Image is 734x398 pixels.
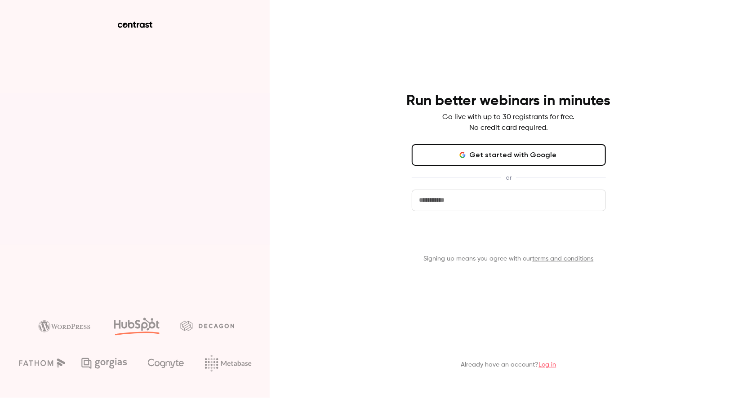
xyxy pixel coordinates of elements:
[412,226,606,247] button: Get started
[412,144,606,166] button: Get started with Google
[443,112,575,133] p: Go live with up to 30 registrants for free. No credit card required.
[539,362,556,368] a: Log in
[461,360,556,369] p: Already have an account?
[533,256,594,262] a: terms and conditions
[180,321,234,331] img: decagon
[407,92,611,110] h4: Run better webinars in minutes
[501,173,516,182] span: or
[412,254,606,263] p: Signing up means you agree with our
